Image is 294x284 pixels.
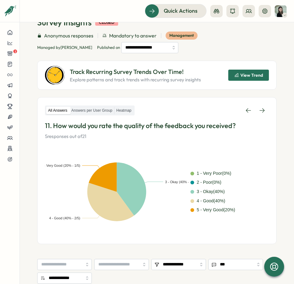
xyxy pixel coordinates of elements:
div: 4 - Good ( 40 %) [197,198,225,204]
label: Heatmap [114,107,133,114]
span: View Trend [240,73,263,77]
div: 5 - Very Good ( 20 %) [197,207,235,213]
img: Adela Stepanovska [275,5,287,17]
p: Managed by [37,45,92,50]
div: 2 - Poor ( 0 %) [197,179,221,186]
label: All Answers [46,107,69,114]
div: closed [95,19,118,26]
label: Answers per User Group [69,107,114,114]
div: 3 - Okay ( 40 %) [197,188,225,195]
p: 11. How would you rate the quality of the feedback you received? [45,121,269,131]
h1: Survey Insights [37,17,91,28]
div: 1 - Very Poor ( 0 %) [197,170,231,177]
span: [PERSON_NAME] [60,45,92,50]
button: Quick Actions [145,4,207,18]
p: Explore patterns and track trends with recurring survey insights [70,76,201,83]
div: Management [166,32,198,40]
text: 3 - Okay (40% - 2/5) [165,180,196,183]
text: 4 - Good (40% - 2/5) [49,216,80,220]
text: 5 - Very Good (20% - 1/5) [41,164,80,167]
p: Track Recurring Survey Trends Over Time! [70,67,201,77]
button: View Trend [228,70,269,81]
span: 3 [13,49,17,53]
span: Anonymous responses [44,32,93,40]
span: Quick Actions [164,7,198,15]
span: Mandatory to answer [109,32,157,40]
p: 5 responses out of 21 [45,133,269,140]
span: Published on [97,42,178,53]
